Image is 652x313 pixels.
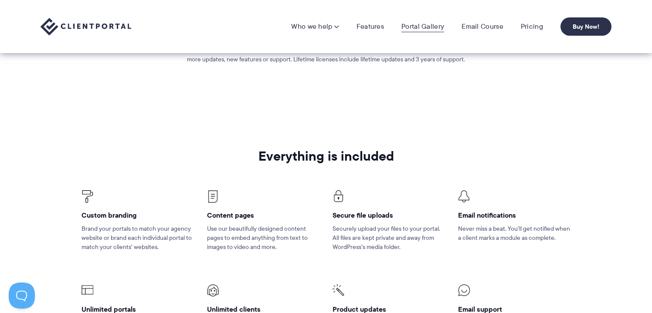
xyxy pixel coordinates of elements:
p: Brand your portals to match your agency website or brand each individual portal to match your cli... [81,224,194,252]
img: Client Portal Icons [333,284,344,296]
img: Client Portal Icons [81,190,93,203]
img: Client Portal Icon [458,190,470,202]
img: Client Portal Icons [207,190,219,203]
h2: Everything is included [81,149,571,163]
a: Buy Now! [560,17,611,36]
p: Use our beautifully designed content pages to embed anything from text to images to video and more. [207,224,319,252]
h4: Content pages [207,211,319,220]
img: Client Portal Icons [458,284,470,296]
p: Securely upload your files to your portal. All files are kept private and away from WordPress’s m... [333,224,445,252]
img: Client Portal Icons [207,284,219,296]
h4: Secure file uploads [333,211,445,220]
img: Client Portal Icons [333,190,344,202]
iframe: Toggle Customer Support [9,283,35,309]
a: Who we help [291,22,339,31]
a: Pricing [521,22,543,31]
img: Client Portal Icons [81,284,93,296]
a: Email Course [462,22,503,31]
a: Portal Gallery [401,22,444,31]
h4: Email notifications [458,211,570,220]
a: Features [357,22,384,31]
h4: Custom branding [81,211,194,220]
p: Never miss a beat. You’ll get notified when a client marks a module as complete. [458,224,570,242]
p: Billed monthly, unless you choose the annual or lifetime license. If you let a license expire the... [169,44,483,64]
